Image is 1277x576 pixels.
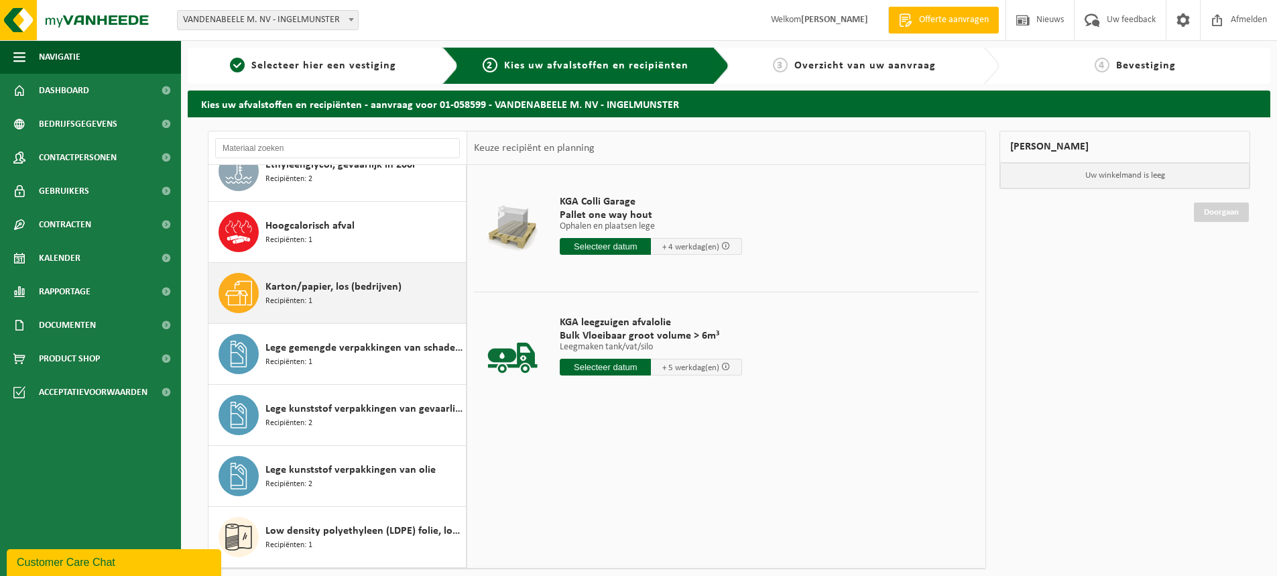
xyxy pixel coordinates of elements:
span: Lege gemengde verpakkingen van schadelijke stoffen [265,340,463,356]
p: Uw winkelmand is leeg [1000,163,1250,188]
a: Offerte aanvragen [888,7,999,34]
span: Navigatie [39,40,80,74]
input: Materiaal zoeken [215,138,460,158]
span: Recipiënten: 2 [265,417,312,430]
span: Bevestiging [1116,60,1176,71]
strong: [PERSON_NAME] [801,15,868,25]
button: Karton/papier, los (bedrijven) Recipiënten: 1 [208,263,467,324]
span: VANDENABEELE M. NV - INGELMUNSTER [178,11,358,30]
span: 3 [773,58,788,72]
button: Hoogcalorisch afval Recipiënten: 1 [208,202,467,263]
span: 2 [483,58,497,72]
input: Selecteer datum [560,238,651,255]
span: Rapportage [39,275,90,308]
span: Offerte aanvragen [916,13,992,27]
span: Contactpersonen [39,141,117,174]
p: Ophalen en plaatsen lege [560,222,742,231]
span: KGA leegzuigen afvalolie [560,316,742,329]
span: Recipiënten: 1 [265,539,312,552]
span: Hoogcalorisch afval [265,218,355,234]
span: Recipiënten: 2 [265,173,312,186]
span: Dashboard [39,74,89,107]
iframe: chat widget [7,546,224,576]
span: Documenten [39,308,96,342]
span: Product Shop [39,342,100,376]
div: Keuze recipiënt en planning [467,131,601,165]
span: Low density polyethyleen (LDPE) folie, los, naturel [265,523,463,539]
span: 4 [1095,58,1109,72]
button: Lege kunststof verpakkingen van gevaarlijke stoffen Recipiënten: 2 [208,385,467,446]
span: Lege kunststof verpakkingen van gevaarlijke stoffen [265,401,463,417]
span: Contracten [39,208,91,241]
span: Bedrijfsgegevens [39,107,117,141]
span: Karton/papier, los (bedrijven) [265,279,402,295]
span: Recipiënten: 1 [265,356,312,369]
button: Ethyleenglycol, gevaarlijk in 200l Recipiënten: 2 [208,141,467,202]
span: KGA Colli Garage [560,195,742,209]
span: Recipiënten: 2 [265,478,312,491]
span: Ethyleenglycol, gevaarlijk in 200l [265,157,415,173]
span: Acceptatievoorwaarden [39,376,147,409]
span: Gebruikers [39,174,89,208]
button: Lege kunststof verpakkingen van olie Recipiënten: 2 [208,446,467,507]
span: Selecteer hier een vestiging [251,60,396,71]
div: [PERSON_NAME] [999,131,1250,163]
span: Lege kunststof verpakkingen van olie [265,462,436,478]
span: Overzicht van uw aanvraag [794,60,936,71]
span: VANDENABEELE M. NV - INGELMUNSTER [177,10,359,30]
button: Low density polyethyleen (LDPE) folie, los, naturel Recipiënten: 1 [208,507,467,568]
span: Recipiënten: 1 [265,234,312,247]
h2: Kies uw afvalstoffen en recipiënten - aanvraag voor 01-058599 - VANDENABEELE M. NV - INGELMUNSTER [188,91,1270,117]
span: + 4 werkdag(en) [662,243,719,251]
span: Kalender [39,241,80,275]
button: Lege gemengde verpakkingen van schadelijke stoffen Recipiënten: 1 [208,324,467,385]
a: 1Selecteer hier een vestiging [194,58,432,74]
span: Kies uw afvalstoffen en recipiënten [504,60,688,71]
p: Leegmaken tank/vat/silo [560,343,742,352]
input: Selecteer datum [560,359,651,376]
span: + 5 werkdag(en) [662,363,719,372]
a: Doorgaan [1194,203,1249,222]
span: Recipiënten: 1 [265,295,312,308]
span: Bulk Vloeibaar groot volume > 6m³ [560,329,742,343]
span: Pallet one way hout [560,209,742,222]
span: 1 [230,58,245,72]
